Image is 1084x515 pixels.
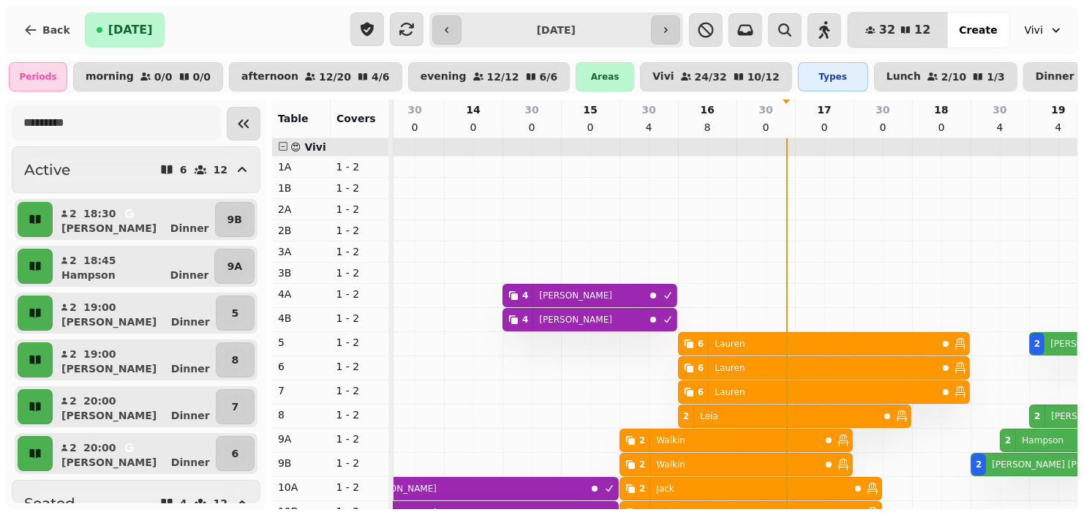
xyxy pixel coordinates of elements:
[701,120,713,135] p: 8
[56,249,211,284] button: 218:45HampsonDinner
[83,253,116,268] p: 18:45
[1053,120,1064,135] p: 4
[108,24,153,36] span: [DATE]
[336,223,383,238] p: 1 - 2
[466,102,480,117] p: 14
[85,12,165,48] button: [DATE]
[1025,23,1043,37] span: Vivi
[639,435,645,446] div: 2
[319,72,351,82] p: 12 / 20
[1036,71,1074,83] p: Dinner
[715,362,745,374] p: Lauren
[216,342,255,377] button: 8
[372,72,390,82] p: 4 / 6
[914,24,930,36] span: 12
[193,72,211,82] p: 0 / 0
[214,498,227,508] p: 12
[61,315,157,329] p: [PERSON_NAME]
[656,435,685,446] p: Walkin
[278,359,325,374] p: 6
[278,181,325,195] p: 1B
[641,102,655,117] p: 30
[336,159,383,174] p: 1 - 2
[715,338,745,350] p: Lauren
[683,410,689,422] div: 2
[934,102,948,117] p: 18
[959,25,997,35] span: Create
[467,120,479,135] p: 0
[336,480,383,495] p: 1 - 2
[278,432,325,446] p: 9A
[83,440,116,455] p: 20:00
[278,244,325,259] p: 3A
[42,25,70,35] span: Back
[1051,102,1065,117] p: 19
[9,62,67,91] div: Periods
[526,120,538,135] p: 0
[759,102,772,117] p: 30
[936,120,947,135] p: 0
[698,386,704,398] div: 6
[640,62,792,91] button: Vivi24/3210/12
[336,202,383,217] p: 1 - 2
[1034,410,1040,422] div: 2
[278,202,325,217] p: 2A
[879,24,895,36] span: 32
[231,306,238,320] p: 5
[524,102,538,117] p: 30
[56,389,213,424] button: 220:00[PERSON_NAME]Dinner
[83,300,116,315] p: 19:00
[409,120,421,135] p: 0
[760,120,772,135] p: 0
[994,120,1006,135] p: 4
[336,181,383,195] p: 1 - 2
[656,459,685,470] p: Walkin
[56,342,213,377] button: 219:00[PERSON_NAME]Dinner
[278,335,325,350] p: 5
[61,268,116,282] p: Hampson
[214,249,255,284] button: 9A
[336,287,383,301] p: 1 - 2
[278,266,325,280] p: 3B
[698,362,704,374] div: 6
[336,383,383,398] p: 1 - 2
[336,456,383,470] p: 1 - 2
[539,290,612,301] p: [PERSON_NAME]
[278,223,325,238] p: 2B
[408,62,571,91] button: evening12/126/6
[584,120,596,135] p: 0
[56,296,213,331] button: 219:00[PERSON_NAME]Dinner
[583,102,597,117] p: 15
[947,12,1009,48] button: Create
[1034,338,1040,350] div: 2
[69,300,78,315] p: 2
[639,459,645,470] div: 2
[56,202,212,237] button: 218:30[PERSON_NAME]Dinner
[748,72,780,82] p: 10 / 12
[877,120,889,135] p: 0
[227,212,242,227] p: 9B
[817,102,831,117] p: 17
[278,113,309,124] span: Table
[278,159,325,174] p: 1A
[993,102,1006,117] p: 30
[61,408,157,423] p: [PERSON_NAME]
[336,407,383,422] p: 1 - 2
[364,483,437,495] p: [PERSON_NAME]
[69,347,78,361] p: 2
[874,62,1017,91] button: Lunch2/101/3
[576,62,634,91] div: Areas
[290,141,326,153] span: 😍 Vivi
[231,399,238,414] p: 7
[227,107,260,140] button: Collapse sidebar
[987,72,1005,82] p: 1 / 3
[278,383,325,398] p: 7
[336,432,383,446] p: 1 - 2
[278,287,325,301] p: 4A
[216,296,255,331] button: 5
[941,72,966,82] p: 2 / 10
[83,347,116,361] p: 19:00
[154,72,173,82] p: 0 / 0
[12,146,260,193] button: Active612
[69,206,78,221] p: 2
